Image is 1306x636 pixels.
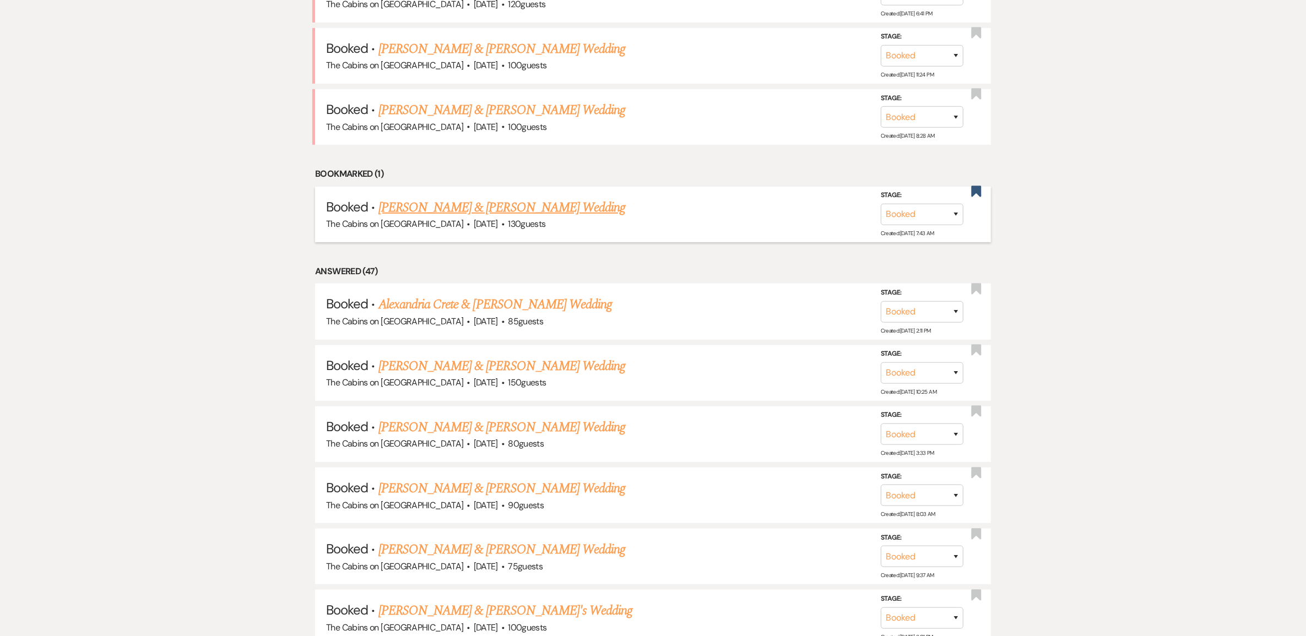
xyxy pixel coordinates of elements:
a: [PERSON_NAME] & [PERSON_NAME] Wedding [378,39,625,59]
span: Booked [326,601,368,618]
span: The Cabins on [GEOGRAPHIC_DATA] [326,121,463,133]
label: Stage: [881,287,963,299]
span: Created: [DATE] 6:41 PM [881,10,933,17]
label: Stage: [881,348,963,360]
label: Stage: [881,92,963,104]
li: Answered (47) [315,264,991,279]
span: [DATE] [474,59,498,71]
span: Booked [326,479,368,496]
a: [PERSON_NAME] & [PERSON_NAME] Wedding [378,540,625,559]
span: [DATE] [474,499,498,511]
span: Booked [326,295,368,312]
span: 85 guests [508,316,543,327]
li: Bookmarked (1) [315,167,991,181]
span: [DATE] [474,438,498,449]
span: 100 guests [508,121,546,133]
a: [PERSON_NAME] & [PERSON_NAME] Wedding [378,417,625,437]
label: Stage: [881,189,963,202]
span: Booked [326,357,368,374]
span: Created: [DATE] 8:03 AM [881,510,935,518]
label: Stage: [881,31,963,43]
span: The Cabins on [GEOGRAPHIC_DATA] [326,499,463,511]
span: [DATE] [474,218,498,230]
label: Stage: [881,409,963,421]
span: 75 guests [508,561,543,572]
a: [PERSON_NAME] & [PERSON_NAME] Wedding [378,356,625,376]
span: Created: [DATE] 2:11 PM [881,327,931,334]
span: Created: [DATE] 8:28 AM [881,132,935,139]
label: Stage: [881,532,963,544]
span: [DATE] [474,622,498,633]
a: [PERSON_NAME] & [PERSON_NAME]'s Wedding [378,601,633,621]
span: The Cabins on [GEOGRAPHIC_DATA] [326,561,463,572]
span: The Cabins on [GEOGRAPHIC_DATA] [326,438,463,449]
span: Created: [DATE] 7:43 AM [881,230,934,237]
span: [DATE] [474,561,498,572]
span: Booked [326,101,368,118]
span: The Cabins on [GEOGRAPHIC_DATA] [326,218,463,230]
span: The Cabins on [GEOGRAPHIC_DATA] [326,377,463,388]
a: Alexandria Crete & [PERSON_NAME] Wedding [378,295,613,314]
span: 80 guests [508,438,544,449]
span: The Cabins on [GEOGRAPHIC_DATA] [326,622,463,633]
span: 100 guests [508,59,546,71]
a: [PERSON_NAME] & [PERSON_NAME] Wedding [378,100,625,120]
span: Booked [326,198,368,215]
span: 130 guests [508,218,545,230]
label: Stage: [881,593,963,605]
span: Booked [326,540,368,557]
span: The Cabins on [GEOGRAPHIC_DATA] [326,59,463,71]
span: [DATE] [474,377,498,388]
span: 100 guests [508,622,546,633]
span: Booked [326,418,368,435]
label: Stage: [881,471,963,483]
span: The Cabins on [GEOGRAPHIC_DATA] [326,316,463,327]
span: Created: [DATE] 3:33 PM [881,449,934,456]
a: [PERSON_NAME] & [PERSON_NAME] Wedding [378,198,625,218]
span: [DATE] [474,316,498,327]
span: Created: [DATE] 9:37 AM [881,572,934,579]
span: [DATE] [474,121,498,133]
a: [PERSON_NAME] & [PERSON_NAME] Wedding [378,479,625,498]
span: Created: [DATE] 10:25 AM [881,388,936,395]
span: Created: [DATE] 11:24 PM [881,71,934,78]
span: Booked [326,40,368,57]
span: 90 guests [508,499,544,511]
span: 150 guests [508,377,546,388]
